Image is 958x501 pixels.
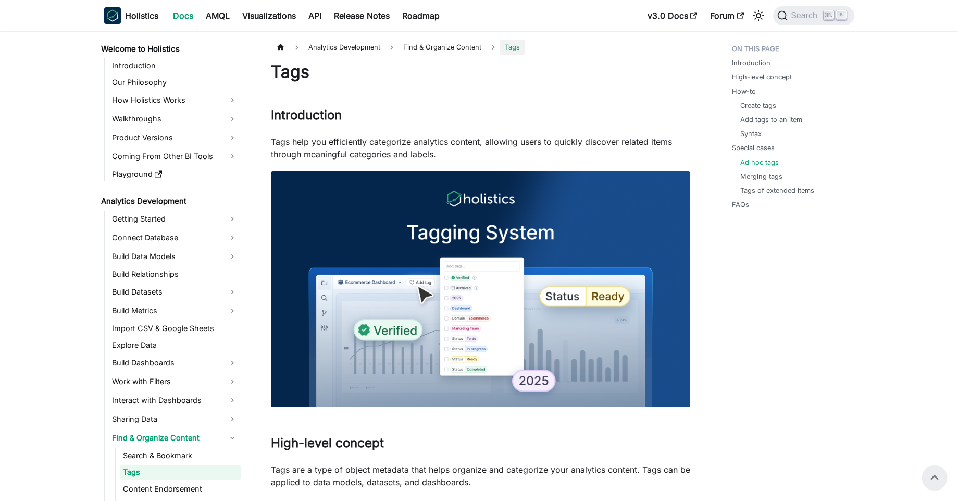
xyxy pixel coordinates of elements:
[109,75,241,90] a: Our Philosophy
[328,7,396,24] a: Release Notes
[303,40,385,55] span: Analytics Development
[302,7,328,24] a: API
[740,129,762,139] a: Syntax
[109,321,241,336] a: Import CSV & Google Sheets
[109,430,241,446] a: Find & Organize Content
[109,338,241,352] a: Explore Data
[98,194,241,209] a: Analytics Development
[773,6,854,25] button: Search (Ctrl+K)
[109,111,241,127] a: Walkthroughs
[109,229,241,246] a: Connect Database
[109,58,241,73] a: Introduction
[109,355,241,371] a: Build Dashboards
[125,9,158,22] b: Holistics
[396,7,446,24] a: Roadmap
[109,284,241,300] a: Build Datasets
[109,392,241,409] a: Interact with Dashboards
[750,7,767,24] button: Switch between dark and light mode (currently light mode)
[109,373,241,390] a: Work with Filters
[271,62,690,82] h1: Tags
[167,7,200,24] a: Docs
[740,101,776,111] a: Create tags
[740,157,779,167] a: Ad hoc tags
[109,92,241,108] a: How Holistics Works
[732,58,770,68] a: Introduction
[109,129,241,146] a: Product Versions
[740,172,782,181] a: Merging tags
[109,167,241,181] a: Playground
[788,11,824,20] span: Search
[94,31,250,501] nav: Docs sidebar
[236,7,302,24] a: Visualizations
[271,107,690,127] h2: Introduction
[271,435,690,455] h2: High-level concept
[271,40,291,55] a: Home page
[109,248,241,265] a: Build Data Models
[271,40,690,55] nav: Breadcrumbs
[120,482,241,496] a: Content Endorsement
[641,7,704,24] a: v3.0 Docs
[98,42,241,56] a: Welcome to Holistics
[120,465,241,480] a: Tags
[104,7,158,24] a: HolisticsHolistics
[836,10,847,20] kbd: K
[732,72,792,82] a: High-level concept
[104,7,121,24] img: Holistics
[732,87,756,96] a: How-to
[500,40,525,55] span: Tags
[732,200,749,210] a: FAQs
[704,7,750,24] a: Forum
[740,115,802,125] a: Add tags to an item
[271,171,690,407] img: Tagging System
[109,148,241,165] a: Coming From Other BI Tools
[200,7,236,24] a: AMQL
[109,411,241,427] a: Sharing Data
[271,136,690,161] p: Tags help you efficiently categorize analytics content, allowing users to quickly discover relate...
[398,40,487,55] span: Find & Organize Content
[120,448,241,463] a: Search & Bookmark
[732,143,775,153] a: Special cases
[109,302,241,319] a: Build Metrics
[740,186,814,195] a: Tags of extended items
[922,465,947,490] button: Scroll back to top
[109,267,241,282] a: Build Relationships
[271,463,690,488] p: Tags are a type of object metadata that helps organize and categorize your analytics content. Tag...
[109,211,241,227] a: Getting Started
